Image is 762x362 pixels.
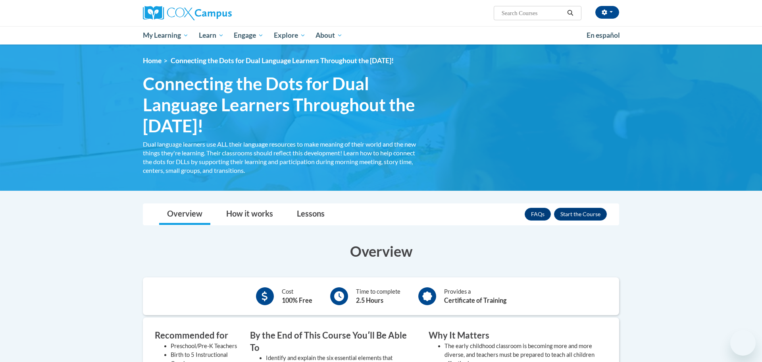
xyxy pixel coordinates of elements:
div: Dual language learners use ALL their language resources to make meaning of their world and the ne... [143,140,417,175]
span: En español [587,31,620,39]
a: About [311,26,348,45]
a: Explore [269,26,311,45]
span: Learn [199,31,224,40]
a: Lessons [289,204,333,225]
span: Connecting the Dots for Dual Language Learners Throughout the [DATE]! [143,73,417,136]
div: Cost [282,287,312,305]
a: Home [143,56,162,65]
button: Search [564,8,576,18]
a: Learn [194,26,229,45]
h3: Why It Matters [429,329,595,342]
div: Provides a [444,287,506,305]
a: My Learning [138,26,194,45]
img: Cox Campus [143,6,232,20]
span: My Learning [143,31,189,40]
li: Preschool/Pre-K Teachers [171,342,238,350]
iframe: Button to launch messaging window [730,330,756,356]
div: Time to complete [356,287,400,305]
span: Engage [234,31,264,40]
button: Enroll [554,208,607,221]
span: About [316,31,343,40]
b: 2.5 Hours [356,296,383,304]
span: Explore [274,31,306,40]
b: 100% Free [282,296,312,304]
h3: Recommended for [155,329,238,342]
input: Search Courses [501,8,564,18]
a: Overview [159,204,210,225]
a: En español [581,27,625,44]
span: Connecting the Dots for Dual Language Learners Throughout the [DATE]! [171,56,394,65]
a: Cox Campus [143,6,294,20]
a: FAQs [525,208,551,221]
h3: Overview [143,241,619,261]
a: How it works [218,204,281,225]
a: Engage [229,26,269,45]
div: Main menu [131,26,631,45]
button: Account Settings [595,6,619,19]
h3: By the End of This Course Youʹll Be Able To [250,329,417,354]
b: Certificate of Training [444,296,506,304]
